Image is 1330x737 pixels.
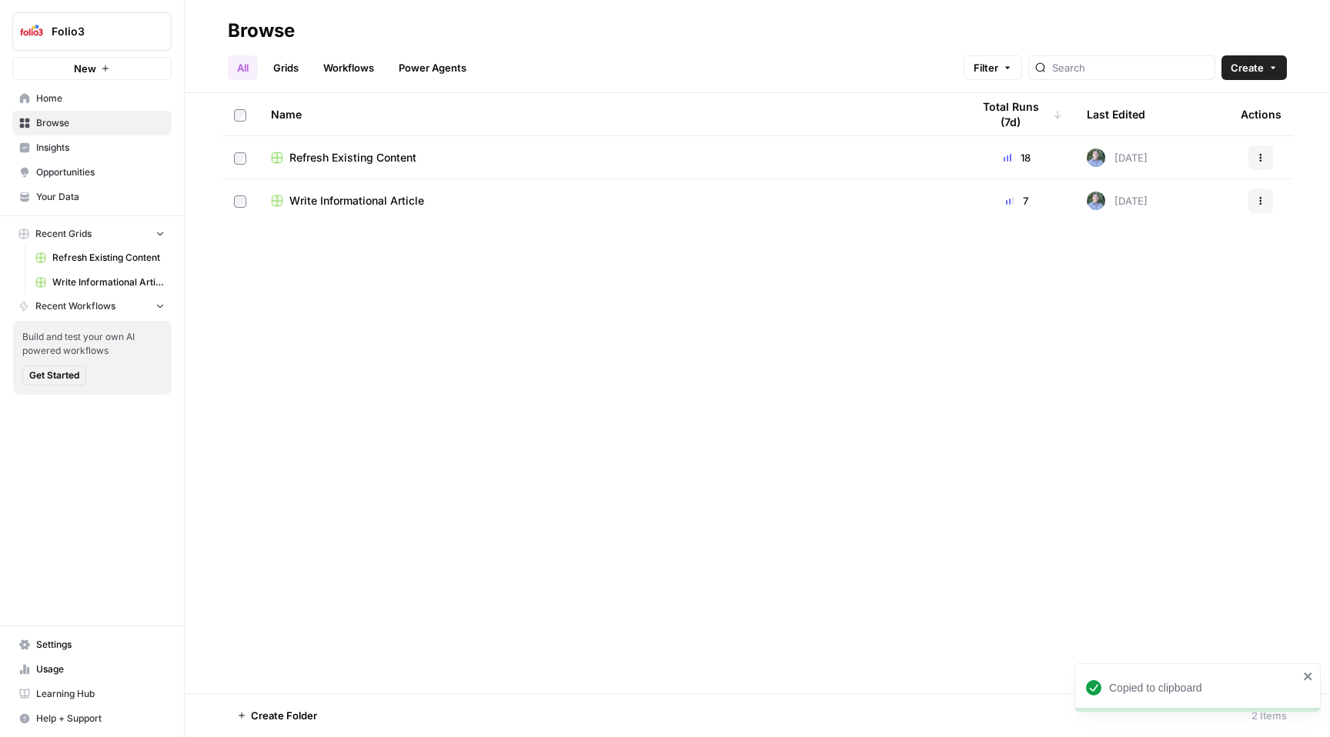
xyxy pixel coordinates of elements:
span: Browse [36,116,165,130]
input: Search [1052,60,1208,75]
a: All [228,55,258,80]
a: Settings [12,632,172,657]
span: Home [36,92,165,105]
span: Filter [974,60,998,75]
span: Opportunities [36,165,165,179]
span: Help + Support [36,712,165,725]
a: Write Informational Article [28,270,172,295]
span: Recent Workflows [35,299,115,313]
button: Create [1221,55,1287,80]
div: 18 [971,150,1062,165]
span: Get Started [29,368,79,382]
span: Write Informational Article [289,193,424,208]
span: Recent Grids [35,227,92,241]
button: New [12,57,172,80]
a: Browse [12,111,172,135]
a: Learning Hub [12,682,172,706]
img: f99d8lwoqhc1ne2bwf7b49ov7y8s [1087,192,1105,210]
div: Browse [228,18,295,43]
div: [DATE] [1087,192,1148,210]
button: Workspace: Folio3 [12,12,172,51]
span: Build and test your own AI powered workflows [22,330,162,358]
a: Grids [264,55,308,80]
span: Write Informational Article [52,275,165,289]
span: Refresh Existing Content [289,150,416,165]
button: Create Folder [228,703,326,728]
a: Refresh Existing Content [28,245,172,270]
div: Copied to clipboard [1109,680,1298,695]
div: Name [271,93,947,135]
div: [DATE] [1087,148,1148,167]
a: Workflows [314,55,383,80]
a: Refresh Existing Content [271,150,947,165]
span: Create Folder [251,708,317,723]
button: close [1303,670,1314,682]
button: Recent Workflows [12,295,172,318]
button: Get Started [22,365,86,385]
a: Usage [12,657,172,682]
a: Your Data [12,185,172,209]
div: 7 [971,193,1062,208]
span: Settings [36,638,165,652]
a: Write Informational Article [271,193,947,208]
img: f99d8lwoqhc1ne2bwf7b49ov7y8s [1087,148,1105,167]
span: Your Data [36,190,165,204]
div: Last Edited [1087,93,1145,135]
button: Recent Grids [12,222,172,245]
button: Help + Support [12,706,172,731]
span: Create [1231,60,1264,75]
span: Insights [36,141,165,155]
span: Refresh Existing Content [52,251,165,265]
img: Folio3 Logo [18,18,45,45]
span: Learning Hub [36,687,165,701]
div: Total Runs (7d) [971,93,1062,135]
a: Opportunities [12,160,172,185]
a: Insights [12,135,172,160]
a: Home [12,86,172,111]
div: Actions [1241,93,1282,135]
button: Filter [964,55,1022,80]
span: Folio3 [52,24,145,39]
span: Usage [36,662,165,676]
a: Power Agents [389,55,476,80]
div: 2 Items [1251,708,1287,723]
span: New [74,61,96,76]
